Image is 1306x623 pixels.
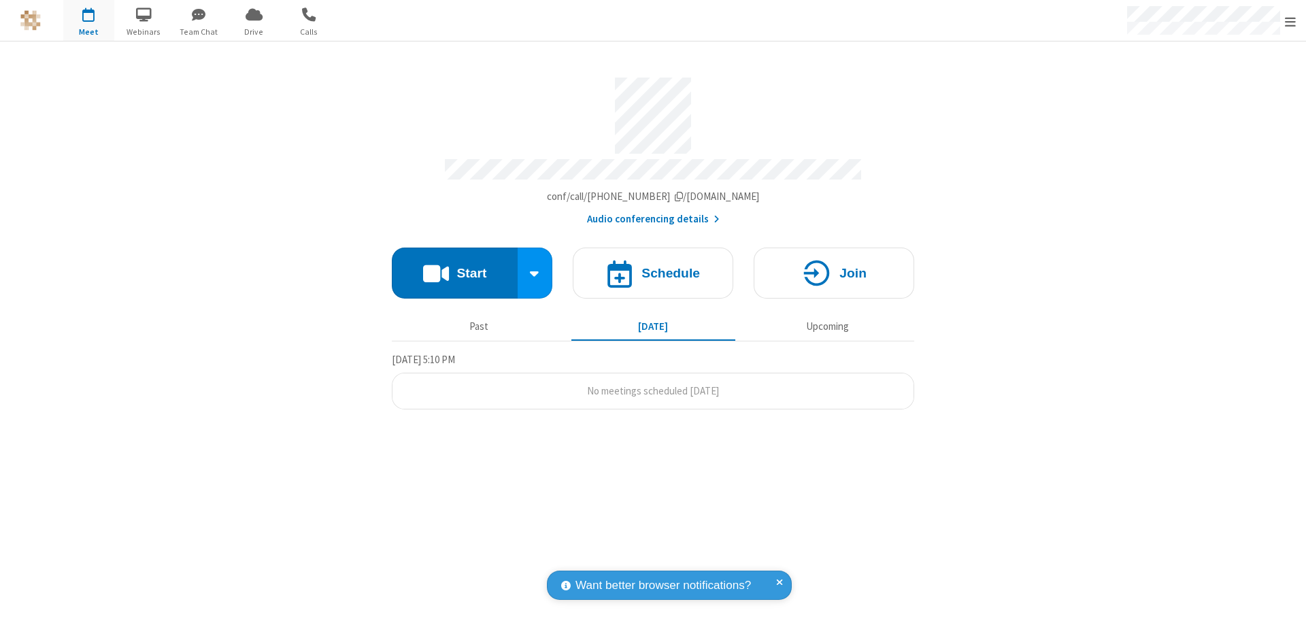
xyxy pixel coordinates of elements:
[547,190,760,203] span: Copy my meeting room link
[284,26,335,38] span: Calls
[839,267,867,280] h4: Join
[392,248,518,299] button: Start
[641,267,700,280] h4: Schedule
[63,26,114,38] span: Meet
[571,314,735,339] button: [DATE]
[392,353,455,366] span: [DATE] 5:10 PM
[587,212,720,227] button: Audio conferencing details
[456,267,486,280] h4: Start
[575,577,751,594] span: Want better browser notifications?
[392,352,914,410] section: Today's Meetings
[746,314,909,339] button: Upcoming
[173,26,224,38] span: Team Chat
[118,26,169,38] span: Webinars
[518,248,553,299] div: Start conference options
[397,314,561,339] button: Past
[573,248,733,299] button: Schedule
[20,10,41,31] img: QA Selenium DO NOT DELETE OR CHANGE
[547,189,760,205] button: Copy my meeting room linkCopy my meeting room link
[229,26,280,38] span: Drive
[754,248,914,299] button: Join
[392,67,914,227] section: Account details
[587,384,719,397] span: No meetings scheduled [DATE]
